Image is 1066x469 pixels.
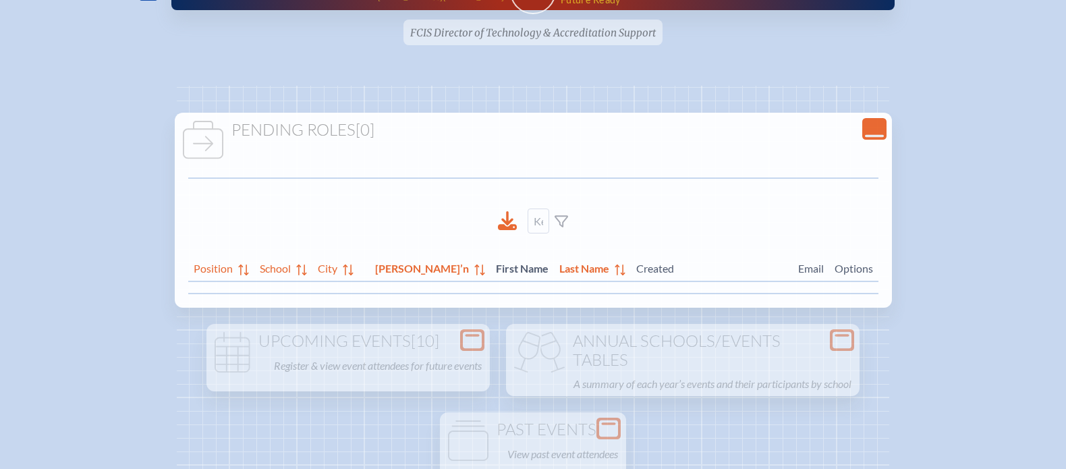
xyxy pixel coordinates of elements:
[573,375,851,393] p: A summary of each year’s events and their participants by school
[636,259,787,275] span: Created
[528,209,549,233] input: Keyword Filter
[194,259,233,275] span: Position
[212,332,484,351] h1: Upcoming Events
[180,121,887,140] h1: Pending Roles
[511,332,854,369] h1: Annual Schools/Events Tables
[798,259,824,275] span: Email
[559,259,609,275] span: Last Name
[507,445,618,464] p: View past event attendees
[835,259,873,275] span: Options
[498,211,517,231] div: Download to CSV
[411,331,439,351] span: [10]
[375,259,469,275] span: [PERSON_NAME]’n
[318,259,337,275] span: City
[496,259,549,275] span: First Name
[260,259,291,275] span: School
[274,356,482,375] p: Register & view event attendees for future events
[445,420,621,439] h1: Past Events
[356,119,374,140] span: [0]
